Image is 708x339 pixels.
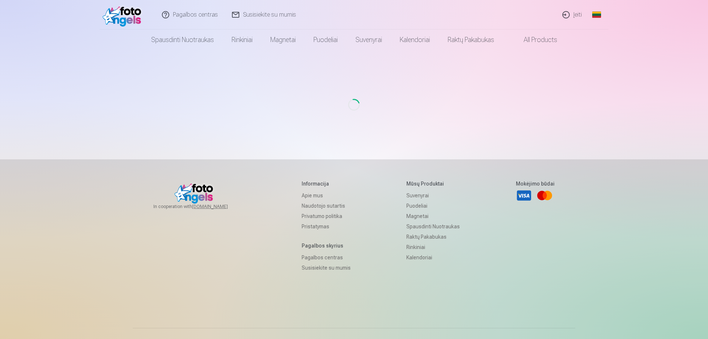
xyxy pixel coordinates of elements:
[223,30,261,50] a: Rinkiniai
[302,252,351,263] a: Pagalbos centras
[302,263,351,273] a: Susisiekite su mumis
[192,204,246,210] a: [DOMAIN_NAME]
[406,252,460,263] a: Kalendoriai
[516,187,532,204] a: Visa
[391,30,439,50] a: Kalendoriai
[302,221,351,232] a: Pristatymas
[406,180,460,187] h5: Mūsų produktai
[302,201,351,211] a: Naudotojo sutartis
[516,180,555,187] h5: Mokėjimo būdai
[406,201,460,211] a: Puodeliai
[153,204,246,210] span: In cooperation with
[406,242,460,252] a: Rinkiniai
[537,187,553,204] a: Mastercard
[406,190,460,201] a: Suvenyrai
[302,180,351,187] h5: Informacija
[439,30,503,50] a: Raktų pakabukas
[142,30,223,50] a: Spausdinti nuotraukas
[503,30,566,50] a: All products
[302,211,351,221] a: Privatumo politika
[261,30,305,50] a: Magnetai
[103,3,145,27] img: /fa2
[347,30,391,50] a: Suvenyrai
[305,30,347,50] a: Puodeliai
[406,211,460,221] a: Magnetai
[406,221,460,232] a: Spausdinti nuotraukas
[302,190,351,201] a: Apie mus
[302,242,351,249] h5: Pagalbos skyrius
[406,232,460,242] a: Raktų pakabukas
